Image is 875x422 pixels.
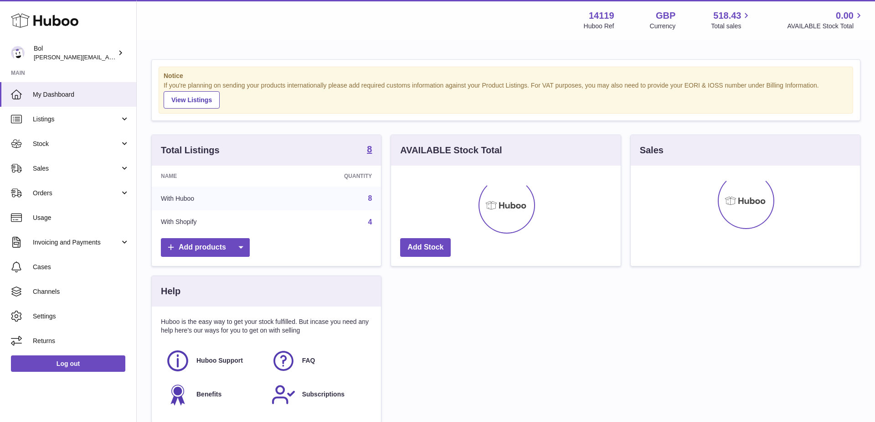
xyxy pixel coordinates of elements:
span: Usage [33,214,129,222]
span: Subscriptions [302,390,345,399]
div: Currency [650,22,676,31]
a: FAQ [271,349,368,373]
strong: 14119 [589,10,614,22]
h3: Sales [640,144,664,156]
div: If you're planning on sending your products internationally please add required customs informati... [164,81,848,109]
span: Huboo Support [196,356,243,365]
td: With Shopify [152,210,275,234]
strong: 8 [367,145,372,154]
span: Returns [33,337,129,345]
span: My Dashboard [33,90,129,99]
h3: AVAILABLE Stock Total [400,144,502,156]
a: 4 [368,218,372,226]
span: Listings [33,115,120,124]
span: Sales [33,164,120,173]
a: Huboo Support [165,349,262,373]
a: Add products [161,238,250,257]
a: Benefits [165,382,262,407]
a: Add Stock [400,238,451,257]
span: AVAILABLE Stock Total [787,22,864,31]
a: Subscriptions [271,382,368,407]
a: 0.00 AVAILABLE Stock Total [787,10,864,31]
a: 8 [368,194,372,202]
span: Invoicing and Payments [33,238,120,247]
span: Stock [33,140,120,148]
span: Benefits [196,390,221,399]
a: View Listings [164,91,220,109]
div: Bol [34,44,116,62]
span: 0.00 [836,10,854,22]
span: Channels [33,287,129,296]
th: Name [152,166,275,187]
a: Log out [11,355,125,372]
td: With Huboo [152,187,275,210]
span: Total sales [711,22,751,31]
img: Scott.Sutcliffe@bolfoods.com [11,46,25,60]
span: 518.43 [713,10,741,22]
span: Settings [33,312,129,321]
p: Huboo is the easy way to get your stock fulfilled. But incase you need any help here's our ways f... [161,318,372,335]
span: [PERSON_NAME][EMAIL_ADDRESS][PERSON_NAME][DOMAIN_NAME] [34,53,232,61]
h3: Total Listings [161,144,220,156]
a: 518.43 Total sales [711,10,751,31]
span: Cases [33,263,129,271]
div: Huboo Ref [584,22,614,31]
span: Orders [33,189,120,198]
a: 8 [367,145,372,156]
span: FAQ [302,356,315,365]
th: Quantity [275,166,381,187]
strong: Notice [164,72,848,80]
strong: GBP [656,10,675,22]
h3: Help [161,285,180,297]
